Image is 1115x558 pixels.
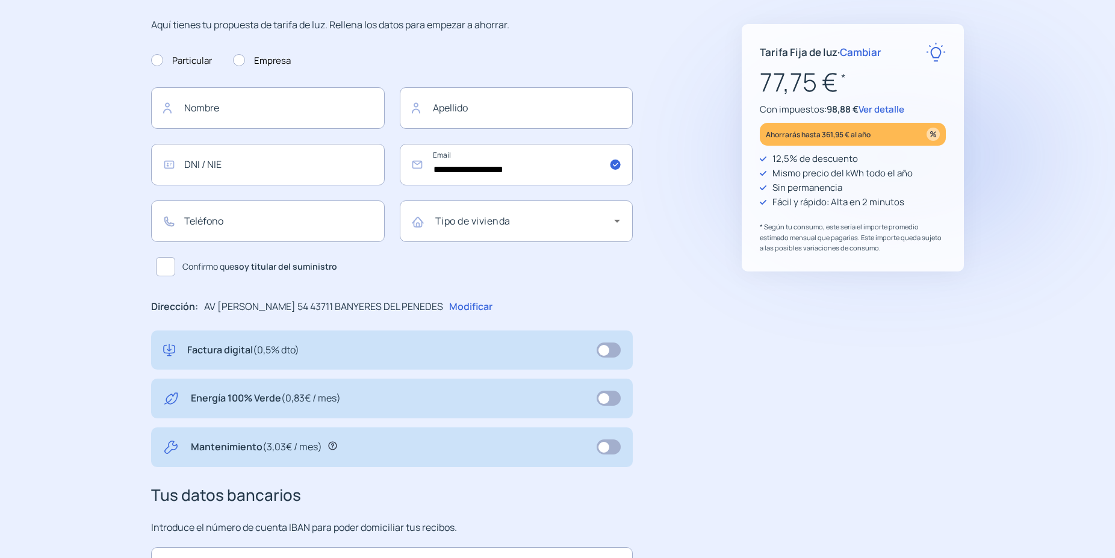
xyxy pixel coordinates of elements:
label: Empresa [233,54,291,68]
img: tool.svg [163,439,179,455]
span: Confirmo que [182,260,337,273]
p: Ahorrarás hasta 361,95 € al año [766,128,871,141]
img: percentage_icon.svg [927,128,940,141]
span: (0,5% dto) [253,343,299,356]
label: Particular [151,54,212,68]
mat-label: Tipo de vivienda [435,214,511,228]
p: Tarifa Fija de luz · [760,44,881,60]
p: Aquí tienes tu propuesta de tarifa de luz. Rellena los datos para empezar a ahorrar. [151,17,633,33]
h3: Tus datos bancarios [151,483,633,508]
p: Dirección: [151,299,198,315]
p: Mismo precio del kWh todo el año [772,166,913,181]
span: (0,83€ / mes) [281,391,341,405]
span: Ver detalle [859,103,904,116]
p: Con impuestos: [760,102,946,117]
img: energy-green.svg [163,391,179,406]
span: 98,88 € [827,103,859,116]
b: soy titular del suministro [234,261,337,272]
span: (3,03€ / mes) [262,440,322,453]
p: Modificar [449,299,492,315]
p: Factura digital [187,343,299,358]
span: Cambiar [840,45,881,59]
img: rate-E.svg [926,42,946,62]
p: 77,75 € [760,62,946,102]
img: digital-invoice.svg [163,343,175,358]
p: Energía 100% Verde [191,391,341,406]
p: Mantenimiento [191,439,322,455]
p: 12,5% de descuento [772,152,858,166]
p: AV [PERSON_NAME] 54 43711 BANYERES DEL PENEDES [204,299,443,315]
p: Sin permanencia [772,181,842,195]
p: Introduce el número de cuenta IBAN para poder domiciliar tus recibos. [151,520,633,536]
p: * Según tu consumo, este sería el importe promedio estimado mensual que pagarías. Este importe qu... [760,222,946,253]
p: Fácil y rápido: Alta en 2 minutos [772,195,904,209]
